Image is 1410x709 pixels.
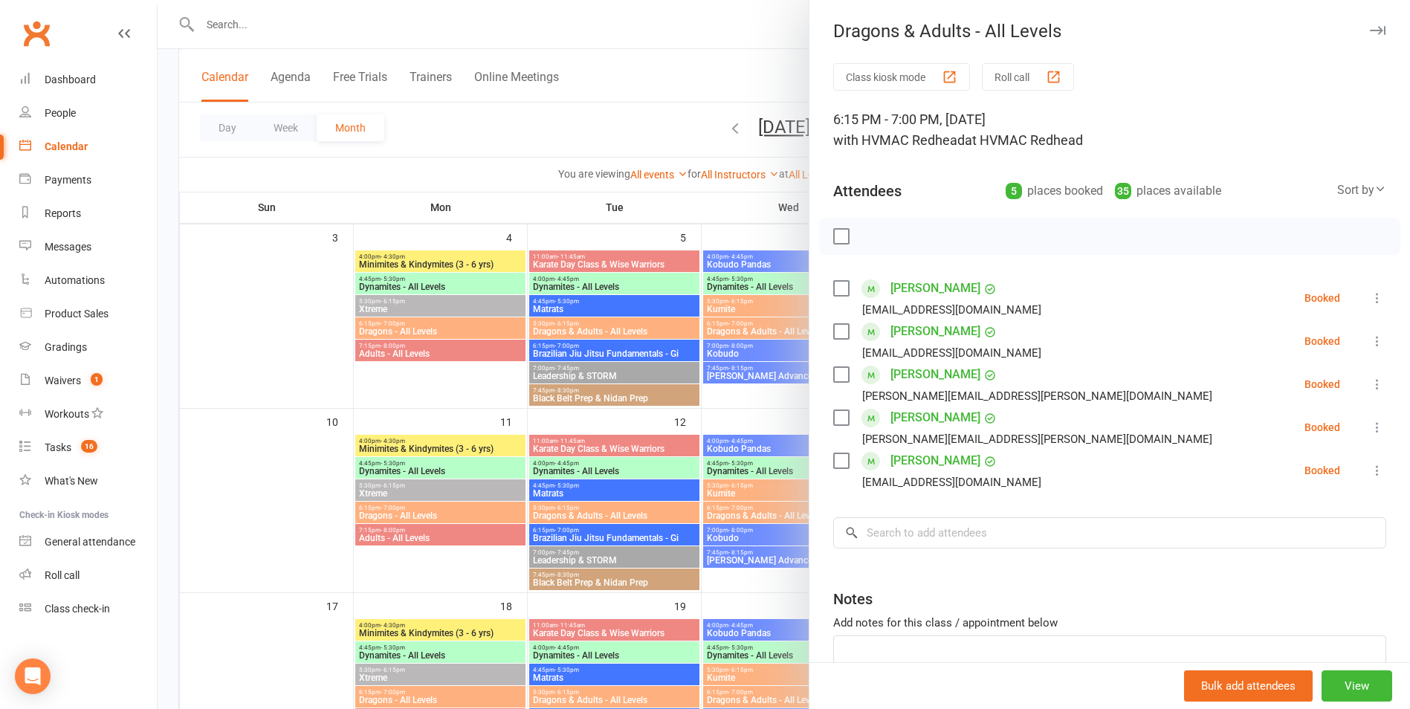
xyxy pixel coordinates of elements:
div: People [45,107,76,119]
a: Reports [19,197,157,230]
div: Roll call [45,569,80,581]
div: Attendees [833,181,902,201]
div: Booked [1304,422,1340,433]
a: [PERSON_NAME] [890,276,980,300]
div: Booked [1304,379,1340,389]
div: Workouts [45,408,89,420]
div: [PERSON_NAME][EMAIL_ADDRESS][PERSON_NAME][DOMAIN_NAME] [862,430,1212,449]
div: Booked [1304,336,1340,346]
div: [EMAIL_ADDRESS][DOMAIN_NAME] [862,473,1041,492]
a: Messages [19,230,157,264]
button: Class kiosk mode [833,63,970,91]
button: Bulk add attendees [1184,670,1313,702]
div: Notes [833,589,873,609]
div: Open Intercom Messenger [15,658,51,694]
div: Messages [45,241,91,253]
button: Roll call [982,63,1074,91]
a: Waivers 1 [19,364,157,398]
span: 16 [81,440,97,453]
a: Workouts [19,398,157,431]
div: What's New [45,475,98,487]
a: Class kiosk mode [19,592,157,626]
div: places booked [1006,181,1103,201]
a: [PERSON_NAME] [890,320,980,343]
a: [PERSON_NAME] [890,363,980,386]
div: 35 [1115,183,1131,199]
span: 1 [91,373,103,386]
a: Calendar [19,130,157,164]
div: 6:15 PM - 7:00 PM, [DATE] [833,109,1386,151]
div: Dragons & Adults - All Levels [809,21,1410,42]
div: Class check-in [45,603,110,615]
div: General attendance [45,536,135,548]
a: [PERSON_NAME] [890,449,980,473]
div: Tasks [45,441,71,453]
div: Sort by [1337,181,1386,200]
div: Waivers [45,375,81,386]
div: Automations [45,274,105,286]
a: Dashboard [19,63,157,97]
span: at HVMAC Redhead [965,132,1083,148]
a: Roll call [19,559,157,592]
div: Booked [1304,465,1340,476]
div: Calendar [45,140,88,152]
div: places available [1115,181,1221,201]
div: Dashboard [45,74,96,85]
a: Product Sales [19,297,157,331]
a: What's New [19,464,157,498]
div: Gradings [45,341,87,353]
input: Search to add attendees [833,517,1386,548]
div: Add notes for this class / appointment below [833,614,1386,632]
a: Gradings [19,331,157,364]
a: General attendance kiosk mode [19,525,157,559]
div: Product Sales [45,308,109,320]
div: [EMAIL_ADDRESS][DOMAIN_NAME] [862,300,1041,320]
div: [EMAIL_ADDRESS][DOMAIN_NAME] [862,343,1041,363]
div: 5 [1006,183,1022,199]
a: Payments [19,164,157,197]
a: [PERSON_NAME] [890,406,980,430]
div: Payments [45,174,91,186]
a: People [19,97,157,130]
div: Booked [1304,293,1340,303]
a: Tasks 16 [19,431,157,464]
button: View [1322,670,1392,702]
div: [PERSON_NAME][EMAIL_ADDRESS][PERSON_NAME][DOMAIN_NAME] [862,386,1212,406]
div: Reports [45,207,81,219]
span: with HVMAC Redhead [833,132,965,148]
a: Automations [19,264,157,297]
a: Clubworx [18,15,55,52]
